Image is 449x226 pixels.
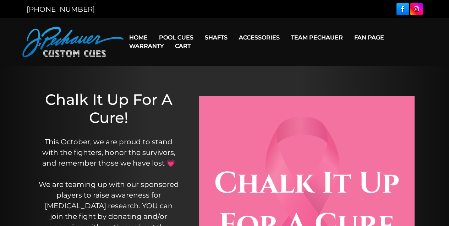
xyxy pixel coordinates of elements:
a: [PHONE_NUMBER] [27,5,95,14]
a: Home [124,28,153,47]
a: Team Pechauer [285,28,349,47]
a: Warranty [124,37,169,55]
a: Accessories [233,28,285,47]
a: Cart [169,37,196,55]
a: Pool Cues [153,28,199,47]
h1: Chalk It Up For A Cure! [37,91,180,127]
a: Shafts [199,28,233,47]
img: Pechauer Custom Cues [22,27,124,57]
a: Fan Page [349,28,390,47]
